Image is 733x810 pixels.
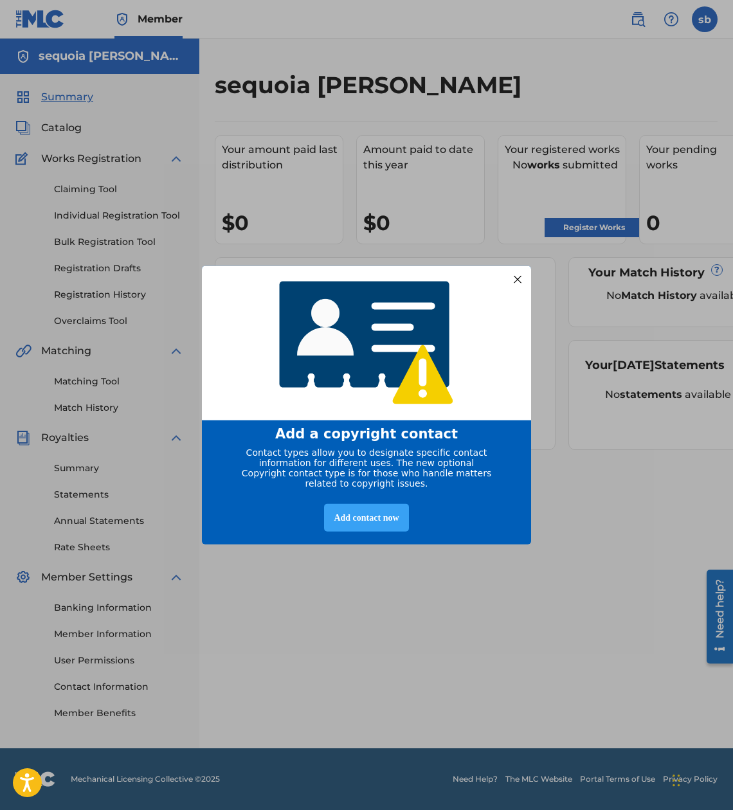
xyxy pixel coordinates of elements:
[324,503,408,531] div: Add contact now
[271,272,462,414] img: 4768233920565408.png
[202,266,531,544] div: entering modal
[242,447,491,488] span: Contact types allow you to designate specific contact information for different uses. The new opt...
[14,14,32,73] div: Need help?
[218,426,515,441] div: Add a copyright contact
[10,4,36,98] div: Open Resource Center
